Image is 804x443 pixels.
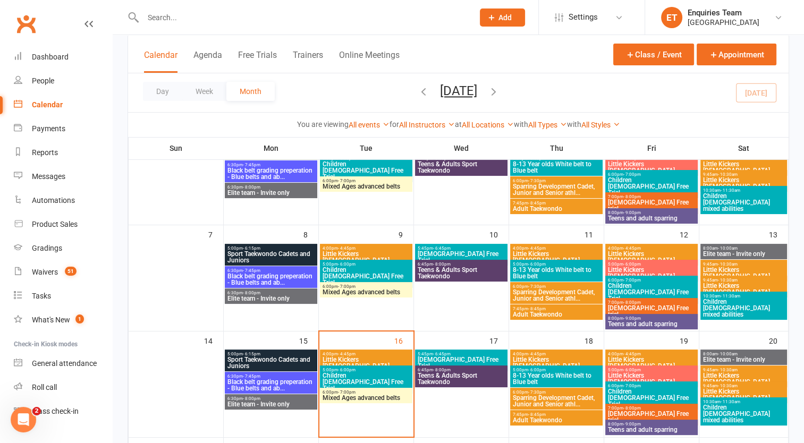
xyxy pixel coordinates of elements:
span: 8-13 Year olds White belt to Blue belt [512,161,600,174]
div: 14 [204,331,223,349]
span: Little Kickers [DEMOGRAPHIC_DATA] [703,267,785,279]
span: 7:00pm [607,406,696,411]
span: 4:00pm [607,246,696,251]
span: - 6:00pm [528,262,546,267]
span: 4:00pm [322,246,410,251]
span: 6:30pm [227,374,315,379]
span: Children [DEMOGRAPHIC_DATA] Free Trial [322,372,410,391]
span: [DEMOGRAPHIC_DATA] Free trial [607,199,696,212]
a: Roll call [14,376,112,399]
span: Children [DEMOGRAPHIC_DATA] Free Trial [322,161,410,180]
div: Dashboard [32,53,69,61]
div: 7 [208,225,223,243]
button: Month [226,82,275,101]
span: Children [DEMOGRAPHIC_DATA] mixed abilities [703,404,785,423]
strong: with [567,120,581,129]
span: - 6:15pm [243,352,260,356]
span: - 7:00pm [623,384,641,388]
span: - 4:45pm [623,352,641,356]
span: - 4:45pm [338,352,356,356]
span: Mixed Ages advanced belts [322,395,410,401]
th: Wed [414,137,509,159]
span: Little Kickers [DEMOGRAPHIC_DATA] [607,251,696,263]
span: Mixed Ages advanced belts [322,183,410,190]
span: Elite team - Invite only [703,356,785,363]
a: Product Sales [14,212,112,236]
div: ET [661,7,682,28]
span: - 8:00pm [243,396,260,401]
button: Agenda [193,50,222,73]
span: - 8:00pm [623,300,641,305]
span: - 6:15pm [243,246,260,251]
span: - 6:00pm [623,262,641,267]
span: 6:00pm [607,172,696,177]
a: Clubworx [13,11,39,37]
span: - 10:30am [718,262,738,267]
span: Little Kickers [DEMOGRAPHIC_DATA] [703,283,785,295]
th: Tue [319,137,414,159]
span: - 7:00pm [338,390,356,395]
span: 8:00am [703,352,785,356]
span: - 9:00pm [623,316,641,321]
span: 8:00pm [607,422,696,427]
span: 5:00pm [607,368,696,372]
a: Payments [14,117,112,141]
span: Little Kickers [DEMOGRAPHIC_DATA] [512,251,600,263]
span: - 10:30am [718,278,738,283]
span: 5:00pm [227,352,315,356]
span: 6:00pm [512,178,600,183]
span: - 7:00pm [623,172,641,177]
span: - 4:45pm [528,352,546,356]
a: Tasks [14,284,112,308]
div: 9 [399,225,413,243]
button: Day [143,82,182,101]
span: Children [DEMOGRAPHIC_DATA] Free Trial [607,283,696,302]
span: - 8:00pm [623,406,641,411]
span: 8:00am [703,246,785,251]
span: 6:00pm [322,284,410,289]
span: 51 [65,267,77,276]
span: Sport Taekwondo Cadets and Juniors [227,356,315,369]
div: 8 [303,225,318,243]
div: 17 [489,331,509,349]
span: Black belt grading preperation - Blue belts and ab... [227,379,315,391]
span: Children [DEMOGRAPHIC_DATA] mixed abilities [703,193,785,212]
span: 9:45am [703,368,785,372]
span: - 8:00pm [243,185,260,190]
span: Children [DEMOGRAPHIC_DATA] Free Trial [607,388,696,407]
strong: for [390,120,399,129]
span: 6:45pm [417,262,505,267]
a: Waivers 51 [14,260,112,284]
div: 11 [585,225,604,243]
span: Black belt grading preperation - Blue belts and ab... [227,167,315,180]
span: - 7:30pm [528,178,546,183]
div: Payments [32,124,65,133]
span: - 6:00pm [338,262,356,267]
th: Thu [509,137,604,159]
th: Sun [129,137,224,159]
span: Children [DEMOGRAPHIC_DATA] Free Trial [607,177,696,196]
a: Reports [14,141,112,165]
span: 7:45pm [512,306,600,311]
span: - 7:00pm [338,178,356,183]
span: 6:00pm [607,278,696,283]
span: - 10:00am [718,352,738,356]
span: 6:00pm [322,390,410,395]
span: - 7:30pm [528,284,546,289]
div: Waivers [32,268,58,276]
div: 12 [680,225,699,243]
span: - 7:45pm [243,163,260,167]
span: - 4:45pm [623,246,641,251]
span: 4:00pm [512,352,600,356]
div: 16 [394,331,413,349]
span: 5:00pm [512,368,600,372]
span: 4:00pm [512,246,600,251]
span: Teens and adult sparring [607,215,696,221]
span: 6:45pm [417,368,505,372]
span: 5:00pm [607,262,696,267]
div: Tasks [32,292,51,300]
input: Search... [140,10,466,25]
div: 20 [769,331,788,349]
button: Add [480,8,525,27]
span: Elite team - Invite only [703,251,785,257]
